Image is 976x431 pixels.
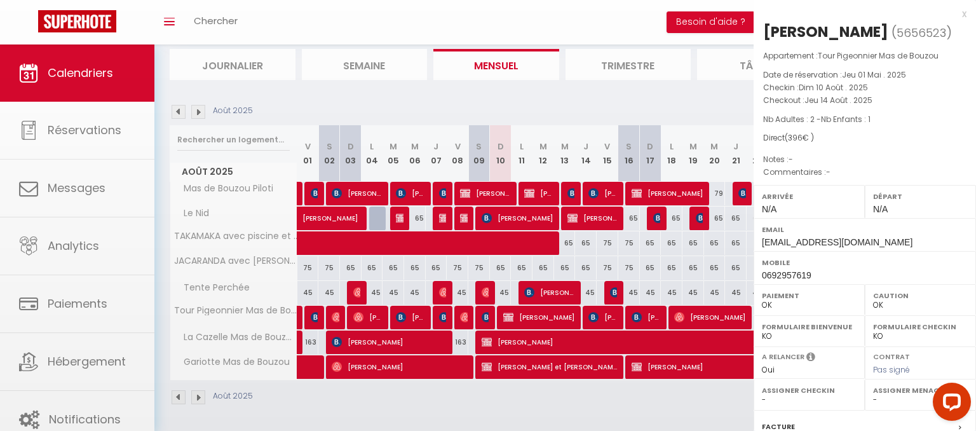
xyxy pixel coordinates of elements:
[806,352,815,366] i: Sélectionner OUI si vous souhaiter envoyer les séquences de messages post-checkout
[891,24,952,41] span: ( )
[873,384,968,397] label: Assigner Menage
[763,81,966,94] p: Checkin :
[763,153,966,166] p: Notes :
[762,204,776,214] span: N/A
[789,154,793,165] span: -
[762,320,857,333] label: Formulaire Bienvenue
[799,82,868,93] span: Dim 10 Août . 2025
[763,22,888,42] div: [PERSON_NAME]
[763,50,966,62] p: Appartement :
[763,166,966,179] p: Commentaires :
[763,114,871,125] span: Nb Adultes : 2 -
[762,223,968,236] label: Email
[763,69,966,81] p: Date de réservation :
[804,95,872,106] span: Jeu 14 Août . 2025
[818,50,939,61] span: Tour Pigeonnier Mas de Bouzou
[762,352,804,362] label: A relancer
[873,204,888,214] span: N/A
[763,132,966,144] div: Direct
[762,384,857,397] label: Assigner Checkin
[873,352,910,360] label: Contrat
[788,132,803,143] span: 396
[785,132,814,143] span: ( € )
[923,378,976,431] iframe: LiveChat chat widget
[842,69,906,80] span: Jeu 01 Mai . 2025
[762,237,912,247] span: [EMAIL_ADDRESS][DOMAIN_NAME]
[821,114,871,125] span: Nb Enfants : 1
[762,289,857,302] label: Paiement
[873,320,968,333] label: Formulaire Checkin
[762,190,857,203] label: Arrivée
[754,6,966,22] div: x
[873,289,968,302] label: Caution
[873,190,968,203] label: Départ
[873,364,910,375] span: Pas signé
[763,94,966,107] p: Checkout :
[762,270,811,280] span: 0692957619
[826,167,830,177] span: -
[897,25,946,41] span: 5656523
[762,256,968,269] label: Mobile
